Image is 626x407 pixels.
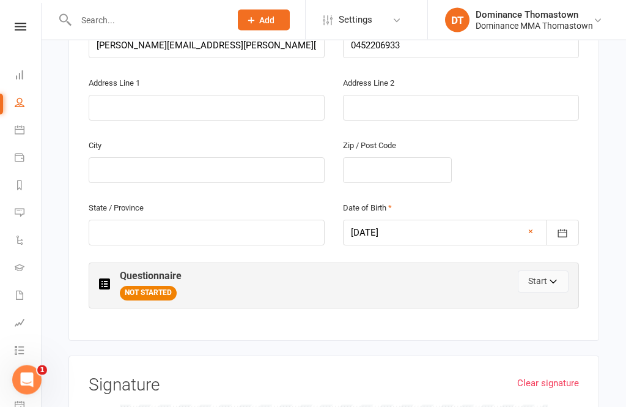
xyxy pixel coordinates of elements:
button: Start [518,271,569,293]
h3: Questionnaire [120,271,182,282]
span: 1 [37,365,47,375]
span: Add [259,15,274,25]
a: Dashboard [15,62,42,90]
a: Assessments [15,310,42,338]
span: NOT STARTED [120,286,177,301]
label: Zip / Post Code [343,140,396,153]
div: DT [445,8,469,32]
label: Address Line 2 [343,78,394,91]
label: City [89,140,101,153]
span: Settings [339,6,372,34]
label: State / Province [89,203,144,215]
a: Calendar [15,118,42,145]
a: Clear signature [517,376,579,391]
a: People [15,90,42,118]
label: Address Line 1 [89,78,140,91]
div: Dominance Thomastown [476,9,593,20]
h3: Signature [89,376,579,395]
a: Reports [15,173,42,200]
button: Add [238,10,290,31]
a: × [528,225,533,239]
a: Payments [15,145,42,173]
label: Date of Birth [343,203,392,215]
input: Search... [72,12,222,29]
iframe: Intercom live chat [12,365,42,395]
div: Dominance MMA Thomastown [476,20,593,31]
